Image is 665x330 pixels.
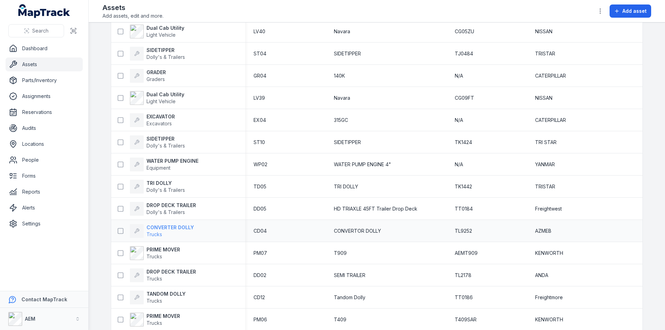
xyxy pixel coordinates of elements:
span: Search [32,27,48,34]
strong: TRI DOLLY [147,180,185,187]
span: TT0184 [455,205,473,212]
span: T909 [334,250,347,257]
span: Trucks [147,298,162,304]
span: Freightmore [535,294,563,301]
span: N/A [455,161,463,168]
span: TK1442 [455,183,472,190]
span: Freightwest [535,205,562,212]
span: YANMAR [535,161,555,168]
span: Navara [334,28,350,35]
strong: GRADER [147,69,166,76]
span: KENWORTH [535,316,563,323]
span: 140K [334,72,345,79]
span: CG05ZU [455,28,474,35]
span: SIDETIPPER [334,50,361,57]
span: TD05 [254,183,266,190]
span: CG09FT [455,95,474,101]
strong: PRIME MOVER [147,246,180,253]
strong: Dual Cab Utility [147,25,184,32]
span: NISSAN [535,95,552,101]
span: Dolly's & Trailers [147,187,185,193]
strong: CONVERTER DOLLY [147,224,194,231]
h2: Assets [103,3,163,12]
span: EX04 [254,117,266,124]
a: MapTrack [18,4,70,18]
a: People [6,153,83,167]
a: WATER PUMP ENGINEEquipment [130,158,198,171]
a: Assets [6,57,83,71]
span: Trucks [147,276,162,282]
span: KENWORTH [535,250,563,257]
span: ST10 [254,139,265,146]
a: Assignments [6,89,83,103]
span: CD12 [254,294,265,301]
strong: WATER PUMP ENGINE [147,158,198,164]
span: ST04 [254,50,266,57]
a: SIDETIPPERDolly's & Trailers [130,47,185,61]
a: TANDOM DOLLYTrucks [130,291,186,304]
a: DROP DECK TRAILERDolly's & Trailers [130,202,196,216]
span: Tandom Dolly [334,294,365,301]
span: Trucks [147,231,162,237]
a: TRI DOLLYDolly's & Trailers [130,180,185,194]
span: PM07 [254,250,267,257]
span: TL2178 [455,272,471,279]
span: TK1424 [455,139,472,146]
span: Trucks [147,253,162,259]
span: Light Vehicle [147,98,176,104]
strong: Contact MapTrack [21,296,67,302]
a: Reservations [6,105,83,119]
span: 315GC [334,117,348,124]
span: Excavators [147,121,172,126]
span: SIDETIPPER [334,139,361,146]
span: T409SAR [455,316,477,323]
strong: DROP DECK TRAILER [147,202,196,209]
span: Add assets, edit and more. [103,12,163,19]
a: EXCAVATORExcavators [130,113,175,127]
span: CATERPILLAR [535,72,566,79]
strong: AEM [25,316,35,322]
button: Add asset [610,5,651,18]
strong: Dual Cab Utility [147,91,184,98]
span: TRI DOLLY [334,183,358,190]
a: Locations [6,137,83,151]
span: TRISTAR [535,50,555,57]
span: CD04 [254,228,267,234]
a: SIDETIPPERDolly's & Trailers [130,135,185,149]
span: N/A [455,72,463,79]
a: Reports [6,185,83,199]
a: Parts/Inventory [6,73,83,87]
strong: DROP DECK TRAILER [147,268,196,275]
span: WP02 [254,161,267,168]
span: AEMT909 [455,250,478,257]
span: Trucks [147,320,162,326]
span: TRISTAR [535,183,555,190]
span: TJ0484 [455,50,473,57]
a: Dual Cab UtilityLight Vehicle [130,91,184,105]
span: Graders [147,76,165,82]
span: WATER PUMP ENGINE 4" [334,161,391,168]
strong: SIDETIPPER [147,47,185,54]
span: Equipment [147,165,170,171]
span: GR04 [254,72,266,79]
span: Add asset [622,8,647,15]
span: TL9252 [455,228,472,234]
span: DD05 [254,205,266,212]
a: PRIME MOVERTrucks [130,313,180,327]
a: Audits [6,121,83,135]
a: Dashboard [6,42,83,55]
a: Settings [6,217,83,231]
strong: TANDOM DOLLY [147,291,186,297]
span: Dolly's & Trailers [147,143,185,149]
span: TT0186 [455,294,473,301]
a: Forms [6,169,83,183]
span: AZMEB [535,228,551,234]
span: SEMI TRAILER [334,272,365,279]
span: ANDA [535,272,548,279]
a: DROP DECK TRAILERTrucks [130,268,196,282]
span: LV40 [254,28,265,35]
span: N/A [455,117,463,124]
a: Alerts [6,201,83,215]
a: CONVERTER DOLLYTrucks [130,224,194,238]
span: CATERPILLAR [535,117,566,124]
